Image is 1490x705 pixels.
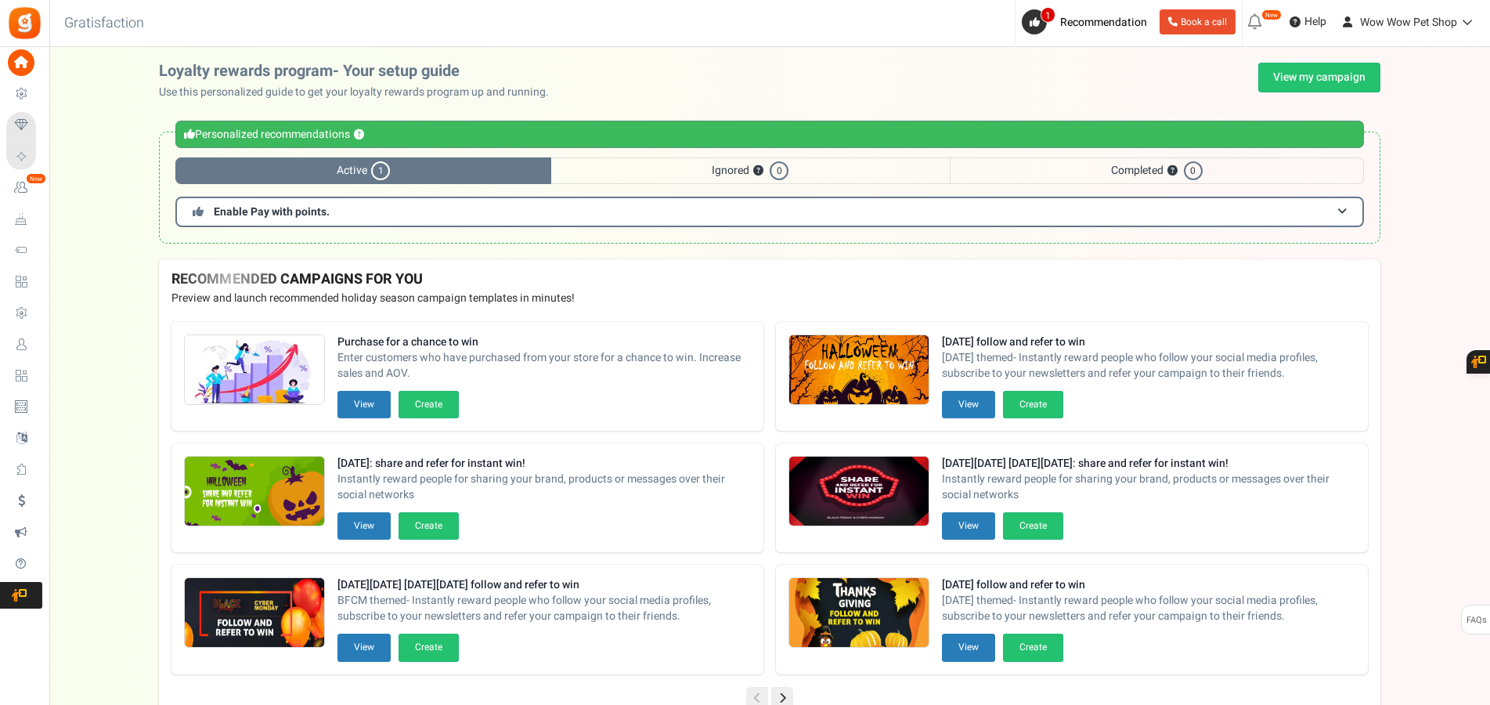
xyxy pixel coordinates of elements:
[1022,9,1153,34] a: 1 Recommendation
[789,335,929,406] img: Recommended Campaigns
[789,457,929,527] img: Recommended Campaigns
[770,161,788,180] span: 0
[1003,512,1063,540] button: Create
[399,634,459,661] button: Create
[1160,9,1236,34] a: Book a call
[1003,634,1063,661] button: Create
[942,577,1355,593] strong: [DATE] follow and refer to win
[1301,14,1326,30] span: Help
[551,157,949,184] span: Ignored
[789,578,929,649] img: Recommended Campaigns
[1466,606,1487,635] span: FAQs
[1041,7,1055,23] span: 1
[185,457,324,527] img: Recommended Campaigns
[1360,14,1457,31] span: Wow Wow Pet Shop
[1167,166,1178,176] button: ?
[337,634,391,661] button: View
[399,512,459,540] button: Create
[171,291,1368,306] p: Preview and launch recommended holiday season campaign templates in minutes!
[214,204,330,220] span: Enable Pay with points.
[6,175,42,201] a: New
[26,173,46,184] em: New
[942,334,1355,350] strong: [DATE] follow and refer to win
[942,512,995,540] button: View
[942,634,995,661] button: View
[354,130,364,140] button: ?
[47,8,161,39] h3: Gratisfaction
[337,334,751,350] strong: Purchase for a chance to win
[942,472,1355,503] span: Instantly reward people for sharing your brand, products or messages over their social networks
[1261,9,1282,20] em: New
[159,63,561,80] h2: Loyalty rewards program- Your setup guide
[1258,63,1380,92] a: View my campaign
[185,578,324,649] img: Recommended Campaigns
[942,391,995,418] button: View
[753,166,763,176] button: ?
[185,335,324,406] img: Recommended Campaigns
[337,350,751,381] span: Enter customers who have purchased from your store for a chance to win. Increase sales and AOV.
[371,161,390,180] span: 1
[337,472,751,503] span: Instantly reward people for sharing your brand, products or messages over their social networks
[337,456,751,472] strong: [DATE]: share and refer for instant win!
[7,5,42,41] img: Gratisfaction
[942,350,1355,381] span: [DATE] themed- Instantly reward people who follow your social media profiles, subscribe to your n...
[1003,391,1063,418] button: Create
[171,272,1368,287] h4: RECOMMENDED CAMPAIGNS FOR YOU
[337,593,751,624] span: BFCM themed- Instantly reward people who follow your social media profiles, subscribe to your new...
[399,391,459,418] button: Create
[1283,9,1333,34] a: Help
[1184,161,1203,180] span: 0
[950,157,1364,184] span: Completed
[942,456,1355,472] strong: [DATE][DATE] [DATE][DATE]: share and refer for instant win!
[337,512,391,540] button: View
[175,121,1364,148] div: Personalized recommendations
[337,391,391,418] button: View
[942,593,1355,624] span: [DATE] themed- Instantly reward people who follow your social media profiles, subscribe to your n...
[159,85,561,100] p: Use this personalized guide to get your loyalty rewards program up and running.
[1060,14,1147,31] span: Recommendation
[337,577,751,593] strong: [DATE][DATE] [DATE][DATE] follow and refer to win
[175,157,551,184] span: Active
